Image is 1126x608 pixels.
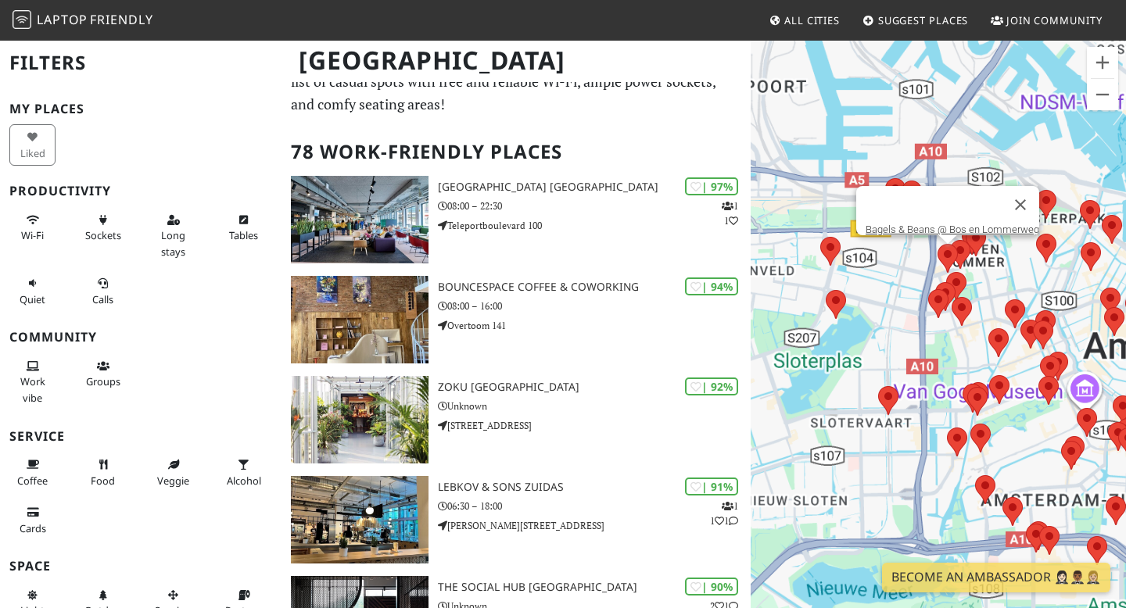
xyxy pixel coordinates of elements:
button: Close [1002,186,1039,224]
button: Long stays [150,207,196,264]
button: Calls [80,270,126,312]
span: Group tables [86,374,120,388]
div: | 94% [685,277,738,295]
h3: BounceSpace Coffee & Coworking [438,281,751,294]
p: 1 1 1 [710,499,738,528]
span: Veggie [157,474,189,488]
a: BounceSpace Coffee & Coworking | 94% BounceSpace Coffee & Coworking 08:00 – 16:00 Overtoom 141 [281,276,751,363]
span: Friendly [90,11,152,28]
p: 06:30 – 18:00 [438,499,751,513]
img: Aristo Meeting Center Amsterdam [291,176,429,263]
span: Laptop [37,11,88,28]
button: Quiet [9,270,56,312]
p: [PERSON_NAME][STREET_ADDRESS] [438,518,751,533]
a: Zoku Amsterdam | 92% Zoku [GEOGRAPHIC_DATA] Unknown [STREET_ADDRESS] [281,376,751,463]
img: LaptopFriendly [13,10,31,29]
span: Work-friendly tables [229,228,258,242]
div: | 97% [685,177,738,195]
h3: My Places [9,102,272,116]
h3: Service [9,429,272,444]
h3: The Social Hub [GEOGRAPHIC_DATA] [438,581,751,594]
a: LaptopFriendly LaptopFriendly [13,7,153,34]
p: 08:00 – 16:00 [438,299,751,313]
a: Suggest Places [856,6,975,34]
p: Unknown [438,399,751,413]
button: Groups [80,353,126,395]
span: Quiet [20,292,45,306]
p: Overtoom 141 [438,318,751,333]
a: Bagels & Beans @ Bos en Lommerweg [866,224,1039,235]
h2: 78 Work-Friendly Places [291,128,741,176]
a: Join Community [984,6,1109,34]
button: Food [80,452,126,493]
p: Teleportboulevard 100 [438,218,751,233]
h3: Productivity [9,184,272,198]
span: Long stays [161,228,185,258]
span: Suggest Places [878,13,969,27]
button: Veggie [150,452,196,493]
h2: Filters [9,39,272,87]
div: | 90% [685,578,738,595]
span: Food [91,474,115,488]
img: Zoku Amsterdam [291,376,429,463]
button: Coffee [9,452,56,493]
span: Coffee [17,474,48,488]
span: Join Community [1006,13,1103,27]
h3: Community [9,330,272,345]
h3: [GEOGRAPHIC_DATA] [GEOGRAPHIC_DATA] [438,181,751,194]
div: | 92% [685,377,738,395]
a: Aristo Meeting Center Amsterdam | 97% 11 [GEOGRAPHIC_DATA] [GEOGRAPHIC_DATA] 08:00 – 22:30 Telepo... [281,176,751,263]
button: Wi-Fi [9,207,56,249]
span: Power sockets [85,228,121,242]
span: People working [20,374,45,404]
button: Cards [9,499,56,541]
span: Stable Wi-Fi [21,228,44,242]
button: Tables [221,207,267,249]
h3: Zoku [GEOGRAPHIC_DATA] [438,381,751,394]
a: All Cities [762,6,846,34]
button: Zoom out [1087,79,1118,110]
button: Sockets [80,207,126,249]
h1: [GEOGRAPHIC_DATA] [286,39,748,82]
p: 1 1 [722,198,738,228]
span: Credit cards [20,521,46,535]
span: All Cities [784,13,840,27]
button: Work vibe [9,353,56,410]
p: 08:00 – 22:30 [438,198,751,213]
span: Video/audio calls [92,292,113,306]
div: | 91% [685,477,738,495]
p: [STREET_ADDRESS] [438,418,751,433]
button: Alcohol [221,452,267,493]
h3: Lebkov & Sons Zuidas [438,481,751,494]
a: Lebkov & Sons Zuidas | 91% 111 Lebkov & Sons Zuidas 06:30 – 18:00 [PERSON_NAME][STREET_ADDRESS] [281,476,751,563]
span: Alcohol [227,474,261,488]
button: Zoom in [1087,47,1118,78]
h3: Space [9,559,272,574]
img: BounceSpace Coffee & Coworking [291,276,429,363]
img: Lebkov & Sons Zuidas [291,476,429,563]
